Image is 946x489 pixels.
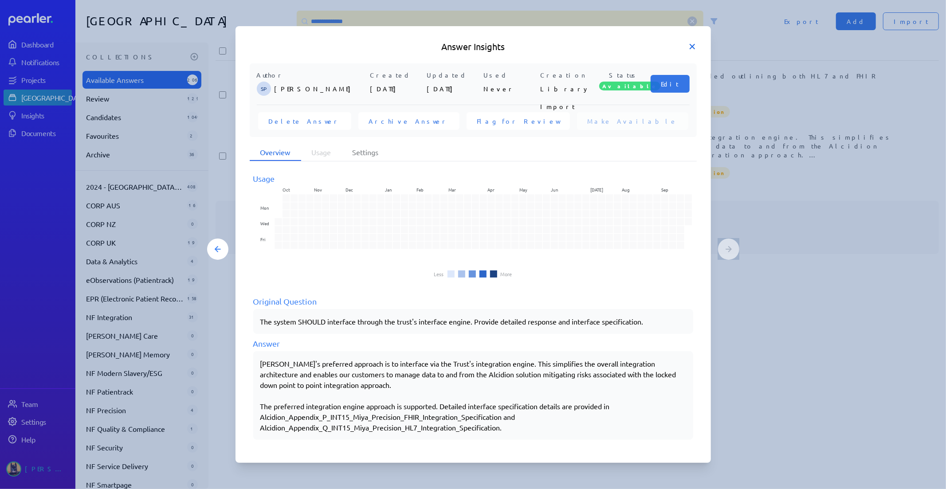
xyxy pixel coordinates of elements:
[597,70,651,80] p: Status
[477,117,559,125] span: Flag for Review
[370,80,424,98] p: [DATE]
[342,144,389,161] li: Settings
[520,186,528,193] text: May
[427,80,480,98] p: [DATE]
[385,186,393,193] text: Jan
[253,337,693,349] div: Answer
[269,117,341,125] span: Delete Answer
[661,79,679,88] span: Edit
[250,144,301,161] li: Overview
[434,271,444,277] li: Less
[541,80,594,98] p: Library Import
[623,186,631,193] text: Aug
[207,239,228,260] button: Previous Answer
[484,70,537,80] p: Used
[260,204,269,211] text: Mon
[283,186,290,193] text: Oct
[253,172,693,184] div: Usage
[260,358,686,433] p: [PERSON_NAME]'s preferred approach is to interface via the Trust's integration engine. This simpl...
[417,186,424,193] text: Feb
[588,117,678,125] span: Make Available
[358,112,459,130] button: Archive Answer
[448,186,456,193] text: Mar
[427,70,480,80] p: Updated
[369,117,449,125] span: Archive Answer
[501,271,512,277] li: More
[301,144,342,161] li: Usage
[258,112,351,130] button: Delete Answer
[541,70,594,80] p: Creation
[250,40,697,53] h5: Answer Insights
[467,112,570,130] button: Flag for Review
[577,112,688,130] button: Make Available
[662,186,669,193] text: Sep
[370,70,424,80] p: Created
[484,80,537,98] p: Never
[551,186,559,193] text: Jun
[591,186,604,193] text: [DATE]
[260,220,269,227] text: Wed
[257,70,367,80] p: Author
[599,82,660,90] span: Available
[314,186,322,193] text: Nov
[275,80,367,98] p: [PERSON_NAME]
[651,75,690,93] button: Edit
[488,186,495,193] text: Apr
[257,82,271,96] span: Sarah Pendlebury
[346,186,353,193] text: Dec
[260,236,265,243] text: Fri
[718,239,739,260] button: Next Answer
[253,295,693,307] div: Original Question
[260,316,686,327] p: The system SHOULD interface through the trust's interface engine. Provide detailed response and i...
